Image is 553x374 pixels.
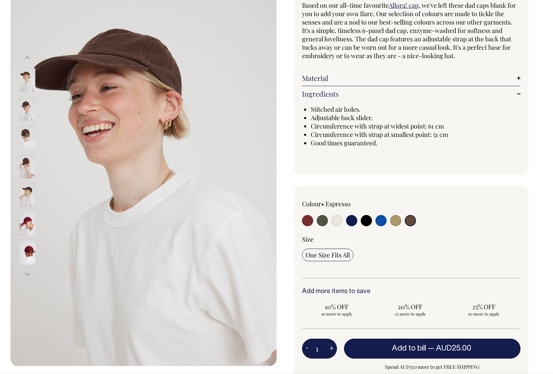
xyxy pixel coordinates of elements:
[302,288,520,295] h6: Add more items to save
[379,311,441,317] span: 25 more to apply
[449,300,518,319] input: 25% OFF 50 more to apply
[453,303,515,311] span: 25% OFF
[20,68,35,92] img: espresso
[311,122,444,130] span: Circumference with strap at widest point: 61 cm
[22,266,33,282] button: Next
[302,300,371,319] input: 10% OFF 10 more to apply
[302,235,520,243] div: Size
[326,342,337,356] button: +
[302,74,520,82] a: Material
[302,1,516,60] span: , we've left these dad caps blank for you to add your own flare. Our selection of colours are mad...
[306,303,368,311] span: 10% OFF
[22,50,33,66] button: Previous
[302,342,312,356] button: -
[453,311,515,317] span: 50 more to apply
[436,345,471,352] span: AUD25.00
[344,363,520,371] span: Spend AUD350 more to get FREE SHIPPING
[20,240,35,264] img: burgundy
[302,90,520,98] a: Ingredients
[302,1,389,9] span: Based on our all-time favourite
[306,251,350,259] span: One Size Fits All
[20,154,35,178] img: espresso
[379,303,441,311] span: 20% OFF
[311,113,373,122] span: Adjustable back slider.
[311,130,448,139] span: Circumference with strap at smallest point: 51 cm
[306,311,368,317] span: 10 more to apply
[20,96,35,121] img: espresso
[302,249,353,261] input: One Size Fits All
[344,339,520,358] button: Add to bill —AUD25.00
[321,200,324,208] span: •
[20,125,35,150] img: espresso
[311,105,361,113] span: Stitched air holes.
[389,1,418,9] a: Allora! cap
[325,200,351,208] label: Espresso
[428,345,473,352] span: —
[20,182,35,207] img: espresso
[311,139,378,147] span: Good times guaranteed.
[302,200,389,208] div: Colour
[375,300,445,319] input: 20% OFF 25 more to apply
[392,345,426,352] span: Add to bill
[20,211,35,236] img: burgundy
